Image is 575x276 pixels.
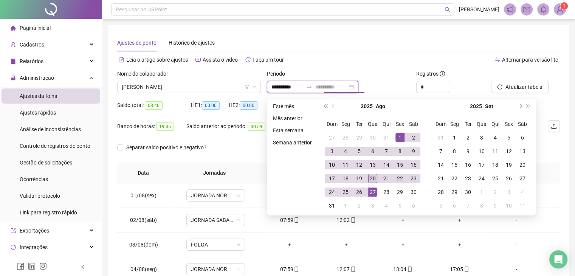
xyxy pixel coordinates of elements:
[327,201,336,210] div: 31
[341,133,350,142] div: 28
[327,147,336,156] div: 3
[325,172,339,185] td: 2025-08-17
[382,188,391,197] div: 28
[20,160,72,166] span: Gestão de solicitações
[393,172,407,185] td: 2025-08-22
[130,217,157,223] span: 02/08(sáb)
[504,201,513,210] div: 10
[475,117,488,131] th: Qua
[145,101,163,110] span: 08:46
[350,267,356,272] span: mobile
[488,172,502,185] td: 2025-09-25
[504,188,513,197] div: 3
[488,158,502,172] td: 2025-09-18
[407,199,420,212] td: 2025-09-06
[380,144,393,158] td: 2025-08-07
[502,172,516,185] td: 2025-09-26
[406,267,412,272] span: mobile
[339,144,352,158] td: 2025-08-04
[477,147,486,156] div: 10
[491,133,500,142] div: 4
[504,133,513,142] div: 5
[434,158,448,172] td: 2025-09-14
[355,147,364,156] div: 5
[382,160,391,169] div: 14
[169,40,215,46] span: Histórico de ajustes
[448,185,461,199] td: 2025-09-29
[407,144,420,158] td: 2025-08-09
[549,250,567,268] div: Open Intercom Messenger
[475,131,488,144] td: 2025-09-03
[518,133,527,142] div: 6
[491,188,500,197] div: 2
[502,144,516,158] td: 2025-09-12
[434,172,448,185] td: 2025-09-21
[395,174,405,183] div: 22
[504,160,513,169] div: 19
[437,265,482,273] div: 17:05
[368,133,377,142] div: 30
[497,84,502,90] span: reload
[436,160,445,169] div: 14
[368,201,377,210] div: 3
[523,6,530,13] span: mail
[516,185,529,199] td: 2025-10-04
[502,158,516,172] td: 2025-09-19
[393,185,407,199] td: 2025-08-29
[169,163,259,183] th: Jornadas
[395,188,405,197] div: 29
[339,131,352,144] td: 2025-07-28
[516,99,524,114] button: next-year
[409,133,418,142] div: 2
[463,160,473,169] div: 16
[355,174,364,183] div: 19
[248,122,265,131] span: 00:59
[380,199,393,212] td: 2025-09-04
[437,240,482,249] div: +
[191,239,240,250] span: FOLGA
[203,57,238,63] span: Assista o vídeo
[126,57,188,63] span: Leia o artigo sobre ajustes
[11,25,16,31] span: home
[339,117,352,131] th: Seg
[191,214,240,226] span: JORNADA SABADOS
[488,199,502,212] td: 2025-10-09
[252,85,257,89] span: down
[20,143,90,149] span: Controle de registros de ponto
[461,144,475,158] td: 2025-09-09
[381,216,425,224] div: +
[436,174,445,183] div: 21
[191,190,240,201] span: JORNADA NORMAL
[436,133,445,142] div: 31
[259,163,315,183] th: Entrada 1
[321,99,330,114] button: super-prev-year
[485,99,493,114] button: month panel
[516,131,529,144] td: 2025-09-06
[253,57,284,63] span: Faça um tour
[352,117,366,131] th: Ter
[445,7,450,12] span: search
[380,131,393,144] td: 2025-07-31
[11,42,16,47] span: user-add
[434,117,448,131] th: Dom
[355,160,364,169] div: 12
[17,262,24,270] span: facebook
[352,185,366,199] td: 2025-08-26
[407,172,420,185] td: 2025-08-23
[324,265,369,273] div: 12:07
[366,185,380,199] td: 2025-08-27
[117,101,191,110] div: Saldo total:
[382,174,391,183] div: 21
[327,174,336,183] div: 17
[409,174,418,183] div: 23
[195,57,201,62] span: youtube
[502,199,516,212] td: 2025-10-10
[20,75,54,81] span: Administração
[355,133,364,142] div: 29
[448,144,461,158] td: 2025-09-08
[339,185,352,199] td: 2025-08-25
[341,174,350,183] div: 18
[39,262,47,270] span: instagram
[448,158,461,172] td: 2025-09-15
[20,209,77,216] span: Link para registro rápido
